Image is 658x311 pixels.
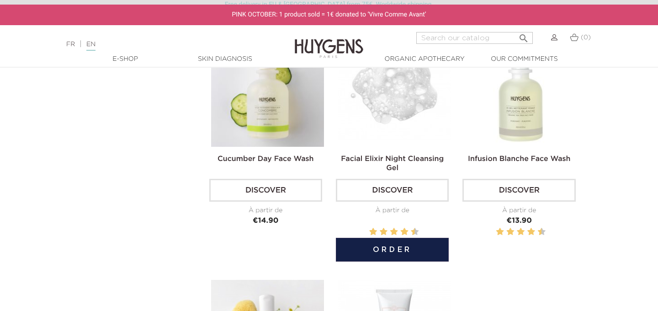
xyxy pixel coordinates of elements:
label: 2 [371,226,376,238]
label: 7 [525,226,527,238]
label: 2 [498,226,502,238]
a: FR [66,41,75,48]
input: Search [416,32,533,44]
img: Huygens [295,24,363,59]
label: 1 [367,226,369,238]
label: 6 [519,226,523,238]
a: Discover [209,179,322,202]
img: Infusion Blanche Face Wash [464,34,577,147]
a: Infusion Blanche Face Wash [468,155,571,163]
i:  [518,30,529,41]
span: (0) [581,34,591,41]
a: E-Shop [80,54,171,64]
div: À partir de [209,206,322,215]
label: 10 [413,226,417,238]
label: 3 [504,226,506,238]
label: 9 [536,226,537,238]
a: Facial Elixir Night Cleansing Gel [341,155,444,172]
label: 3 [378,226,379,238]
label: 9 [409,226,410,238]
div: À partir de [336,206,449,215]
a: EN [86,41,96,51]
span: €13.90 [507,217,532,225]
label: 5 [388,226,390,238]
button:  [515,29,532,42]
span: €14.90 [253,217,278,225]
a: Cucumber Day Face Wash [218,155,314,163]
label: 8 [402,226,407,238]
div: À partir de [462,206,575,215]
button: Order [336,238,449,262]
label: 4 [382,226,386,238]
div: | [62,39,267,50]
label: 7 [399,226,400,238]
label: 6 [392,226,396,238]
a: Skin Diagnosis [179,54,271,64]
a: Our commitments [478,54,570,64]
label: 1 [494,226,496,238]
label: 8 [529,226,534,238]
label: 10 [539,226,544,238]
img: Cucumber Day Face Wash [211,34,324,147]
a: Organic Apothecary [379,54,470,64]
label: 4 [508,226,513,238]
label: 5 [515,226,516,238]
a: Discover [336,179,449,202]
a: Discover [462,179,575,202]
